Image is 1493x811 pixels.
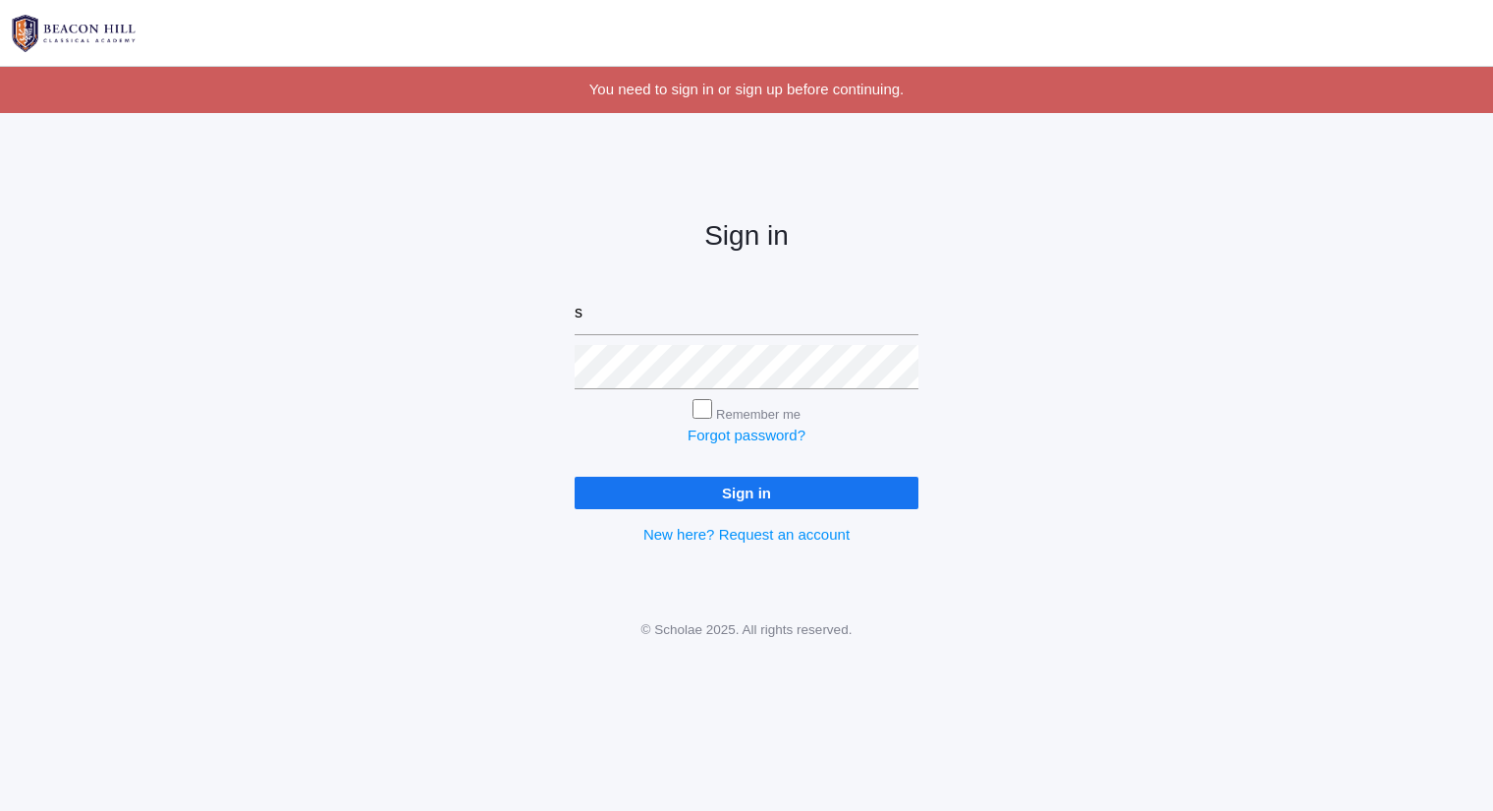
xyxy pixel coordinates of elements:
label: Remember me [716,407,801,422]
input: Email address [575,291,918,335]
a: New here? Request an account [643,526,850,543]
input: Sign in [575,477,918,509]
h2: Sign in [575,221,918,252]
a: Forgot password? [688,427,805,443]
